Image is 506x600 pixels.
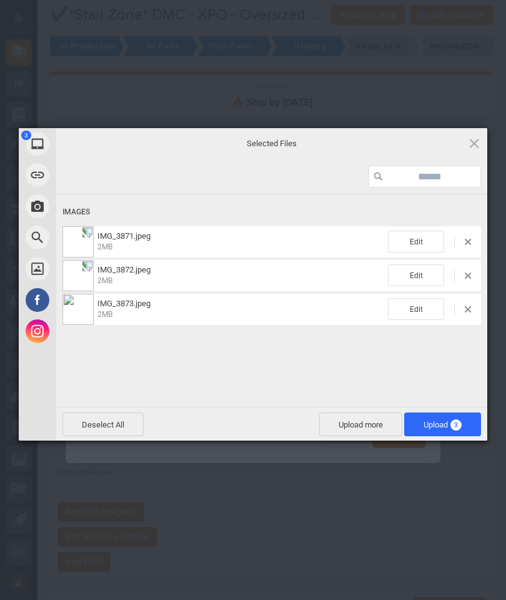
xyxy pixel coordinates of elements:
div: Take Photo [19,191,169,222]
span: 3 [450,419,462,431]
div: Unsplash [19,253,169,284]
span: IMG_3871.jpeg [94,231,388,252]
div: Images [62,201,481,224]
span: IMG_3873.jpeg [97,299,151,308]
span: 2MB [97,242,112,251]
div: My Device [19,128,169,159]
span: IMG_3873.jpeg [94,299,388,319]
span: Upload [404,412,481,436]
span: Edit [388,264,444,286]
span: Edit [388,231,444,252]
div: Web Search [19,222,169,253]
div: Facebook [19,284,169,316]
span: Deselect All [62,412,144,436]
span: IMG_3871.jpeg [97,231,151,241]
span: Selected Files [147,138,397,149]
img: b715f351-28be-48b8-b6dd-513cbafc6394 [62,226,94,257]
span: 3 [21,131,31,140]
span: Upload more [319,412,402,436]
img: 1f465725-e895-451b-94d0-99d37762a6a4 [62,294,94,325]
div: Instagram [19,316,169,347]
img: 685e1176-3f77-41d0-a165-c6188cb1e996 [62,260,94,291]
span: IMG_3872.jpeg [97,265,151,274]
span: Edit [388,298,444,320]
span: Upload [424,420,462,429]
span: IMG_3872.jpeg [94,265,388,286]
span: 2MB [97,276,112,285]
div: Link (URL) [19,159,169,191]
span: Click here or hit ESC to close picker [467,136,481,150]
span: 2MB [97,310,112,319]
